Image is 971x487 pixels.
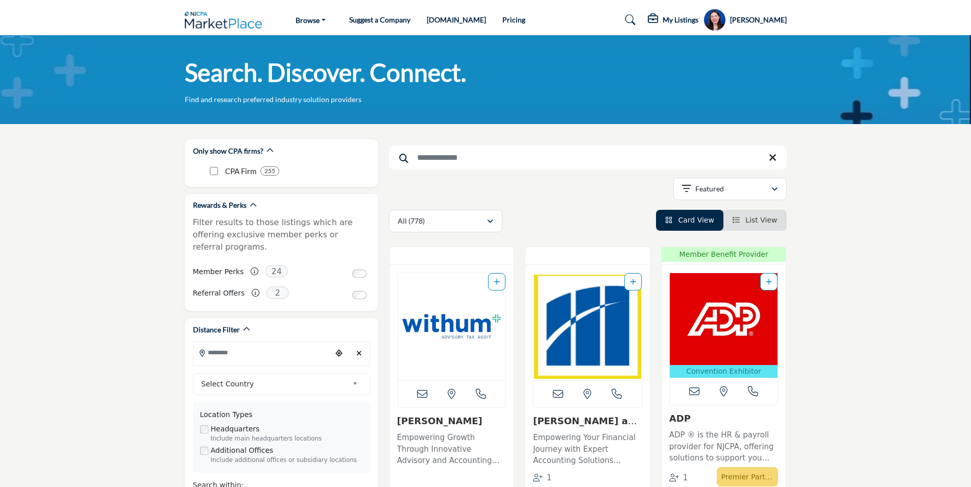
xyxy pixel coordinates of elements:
a: Add To List [494,278,500,286]
a: Search [615,12,642,28]
p: Convention Exhibitor [672,366,776,377]
h5: My Listings [663,15,698,25]
input: CPA Firm checkbox [210,167,218,175]
a: [PERSON_NAME] [397,416,482,426]
a: Add To List [766,278,772,286]
div: Clear search location [352,343,367,364]
a: View List [733,216,778,224]
a: Open Listing in new tab [533,273,642,380]
h3: Magone and Company, PC [533,416,642,427]
h3: ADP [669,413,779,424]
img: Withum [398,273,506,380]
div: My Listings [648,14,698,26]
b: 255 [264,167,275,175]
span: 1 [547,473,552,482]
div: Choose your current location [331,343,347,364]
p: Find and research preferred industry solution providers [185,94,361,105]
h3: Withum [397,416,506,427]
a: Add To List [630,278,636,286]
p: Featured [695,184,724,194]
div: Followers [533,472,552,484]
input: Search Keyword [389,145,787,170]
span: Select Country [201,378,348,390]
p: All (778) [398,216,425,226]
h2: Rewards & Perks [193,200,247,210]
a: Pricing [502,15,525,24]
a: Browse [288,13,333,27]
a: ADP ® is the HR & payroll provider for NJCPA, offering solutions to support you and your clients ... [669,427,779,464]
a: View Card [665,216,714,224]
label: Headquarters [211,424,260,434]
span: 2 [266,286,289,299]
button: Show hide supplier dropdown [703,9,726,31]
div: Followers [669,472,688,484]
p: Empowering Your Financial Journey with Expert Accounting Solutions Specializing in accounting ser... [533,432,642,467]
img: ADP [670,273,778,365]
span: Card View [678,216,714,224]
a: [PERSON_NAME] and Company, ... [533,416,641,437]
h2: Distance Filter [193,325,240,335]
a: Open Listing in new tab [398,273,506,380]
p: CPA Firm: CPA Firm [225,165,256,177]
h1: Search. Discover. Connect. [185,57,466,88]
button: All (778) [389,210,502,232]
label: Additional Offices [211,445,274,456]
button: Featured [673,178,787,200]
div: Include additional offices or subsidiary locations [211,456,363,465]
li: Card View [656,210,723,231]
span: 1 [683,473,688,482]
div: 255 Results For CPA Firm [260,166,279,176]
li: List View [723,210,787,231]
p: Empowering Growth Through Innovative Advisory and Accounting Solutions This forward-thinking, tec... [397,432,506,467]
p: ADP ® is the HR & payroll provider for NJCPA, offering solutions to support you and your clients ... [669,429,779,464]
a: Empowering Growth Through Innovative Advisory and Accounting Solutions This forward-thinking, tec... [397,429,506,467]
h2: Only show CPA firms? [193,146,263,156]
h5: [PERSON_NAME] [730,15,787,25]
a: [DOMAIN_NAME] [427,15,486,24]
span: Member Benefit Provider [665,249,783,260]
img: Magone and Company, PC [533,273,642,380]
input: Switch to Referral Offers [352,291,367,299]
span: List View [745,216,777,224]
a: Empowering Your Financial Journey with Expert Accounting Solutions Specializing in accounting ser... [533,429,642,467]
img: Site Logo [185,12,268,29]
p: Premier Partner [721,470,774,484]
p: Filter results to those listings which are offering exclusive member perks or referral programs. [193,216,370,253]
div: Include main headquarters locations [211,434,363,444]
label: Member Perks [193,263,244,281]
input: Search Location [193,343,331,362]
span: 24 [265,265,288,278]
label: Referral Offers [193,284,245,302]
a: Suggest a Company [349,15,410,24]
div: Location Types [200,409,363,420]
input: Switch to Member Perks [352,270,367,278]
a: Open Listing in new tab [670,273,778,378]
a: ADP [669,413,691,424]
